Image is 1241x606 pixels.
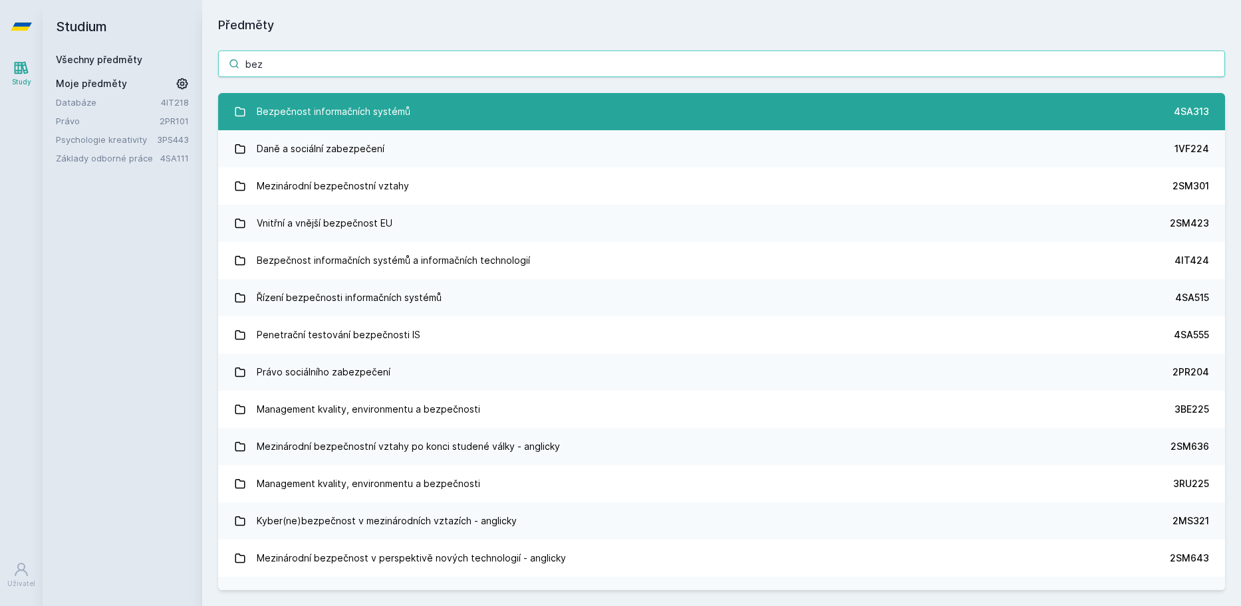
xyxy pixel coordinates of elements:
[161,97,189,108] a: 4IT218
[218,205,1225,242] a: Vnitřní a vnější bezpečnost EU 2SM423
[1170,217,1209,230] div: 2SM423
[3,53,40,94] a: Study
[257,284,442,311] div: Řízení bezpečnosti informačních systémů
[160,116,189,126] a: 2PR101
[218,50,1225,77] input: Název nebo ident předmětu…
[218,130,1225,167] a: Daně a sociální zabezpečení 1VF224
[257,396,480,423] div: Management kvality, environmentu a bezpečnosti
[218,428,1225,465] a: Mezinárodní bezpečnostní vztahy po konci studené války - anglicky 2SM636
[218,391,1225,428] a: Management kvality, environmentu a bezpečnosti 3BE225
[1173,477,1209,490] div: 3RU225
[218,93,1225,130] a: Bezpečnost informačních systémů 4SA313
[257,433,560,460] div: Mezinárodní bezpečnostní vztahy po konci studené války - anglicky
[56,133,157,146] a: Psychologie kreativity
[56,96,161,109] a: Databáze
[1174,589,1209,602] div: 2PR419
[1171,440,1209,453] div: 2SM636
[1172,179,1209,193] div: 2SM301
[3,555,40,595] a: Uživatel
[1170,552,1209,565] div: 2SM643
[1174,254,1209,267] div: 4IT424
[157,134,189,145] a: 3PS443
[160,153,189,163] a: 4SA111
[1175,291,1209,304] div: 4SA515
[218,279,1225,316] a: Řízení bezpečnosti informačních systémů 4SA515
[1172,365,1209,379] div: 2PR204
[218,242,1225,279] a: Bezpečnost informačních systémů a informačních technologií 4IT424
[257,210,392,237] div: Vnitřní a vnější bezpečnost EU
[218,353,1225,391] a: Právo sociálního zabezpečení 2PR204
[218,167,1225,205] a: Mezinárodní bezpečnostní vztahy 2SM301
[56,77,127,90] span: Moje předměty
[218,502,1225,540] a: Kyber(ne)bezpečnost v mezinárodních vztazích - anglicky 2MS321
[257,545,566,571] div: Mezinárodní bezpečnost v perspektivě nových technologií - anglicky
[257,247,530,274] div: Bezpečnost informačních systémů a informačních technologií
[257,173,409,199] div: Mezinárodní bezpečnostní vztahy
[257,98,410,125] div: Bezpečnost informačních systémů
[56,151,160,165] a: Základy odborné práce
[257,508,517,534] div: Kyber(ne)bezpečnost v mezinárodních vztazích - anglicky
[56,114,160,128] a: Právo
[1172,514,1209,528] div: 2MS321
[1174,403,1209,416] div: 3BE225
[218,316,1225,353] a: Penetrační testování bezpečnosti IS 4SA555
[56,54,142,65] a: Všechny předměty
[1174,105,1209,118] div: 4SA313
[218,465,1225,502] a: Management kvality, environmentu a bezpečnosti 3RU225
[218,16,1225,35] h1: Předměty
[257,470,480,497] div: Management kvality, environmentu a bezpečnosti
[1174,142,1209,155] div: 1VF224
[1174,328,1209,342] div: 4SA555
[12,77,31,87] div: Study
[7,579,35,589] div: Uživatel
[257,322,420,348] div: Penetrační testování bezpečnosti IS
[257,136,384,162] div: Daně a sociální zabezpečení
[257,359,390,385] div: Právo sociálního zabezpečení
[218,540,1225,577] a: Mezinárodní bezpečnost v perspektivě nových technologií - anglicky 2SM643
